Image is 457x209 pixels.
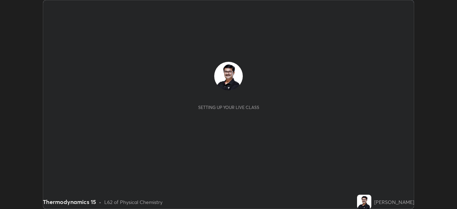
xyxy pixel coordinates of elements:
div: Setting up your live class [198,105,259,110]
div: • [99,198,101,206]
div: Thermodynamics 15 [43,198,96,206]
div: L62 of Physical Chemistry [104,198,162,206]
div: [PERSON_NAME] [374,198,414,206]
img: 72c9a83e1b064c97ab041d8a51bfd15e.jpg [214,62,243,90]
img: 72c9a83e1b064c97ab041d8a51bfd15e.jpg [357,195,371,209]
